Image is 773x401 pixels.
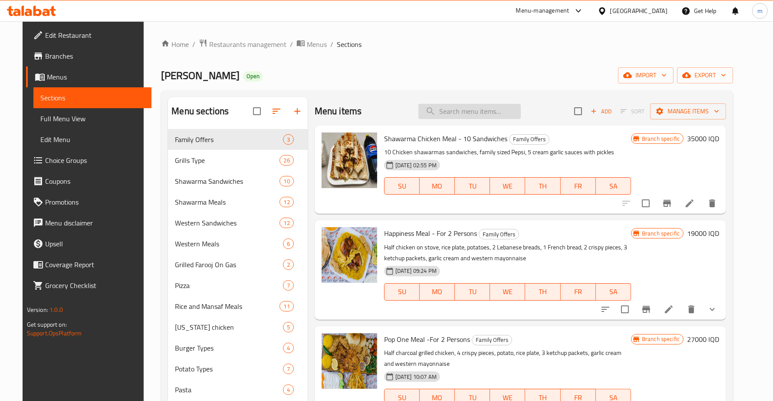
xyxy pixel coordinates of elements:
span: 10 [280,177,293,186]
div: Pizza7 [168,275,307,296]
span: Select section first [615,105,650,118]
span: FR [564,180,592,192]
h6: 27000 IQD [687,333,719,345]
div: Family Offers [175,134,283,145]
span: import [625,70,667,81]
div: Pasta [175,384,283,395]
span: Burger Types [175,343,283,353]
span: [US_STATE] chicken [175,322,283,332]
span: Shawarma Chicken Meal - 10 Sandwiches [384,132,507,145]
button: export [677,67,733,83]
p: Half chicken on stove, rice plate, potatoes, 2 Lebanese breads, 1 French bread, 2 crispy pieces, ... [384,242,631,264]
span: MO [423,285,451,298]
span: TH [529,180,557,192]
span: Grilled Farooj On Gas [175,259,283,270]
span: SU [388,180,416,192]
button: TU [455,177,490,195]
button: WE [490,283,525,301]
a: Edit menu item [664,304,674,315]
span: [DATE] 10:07 AM [392,373,440,381]
span: Pizza [175,280,283,291]
a: Menus [26,66,151,87]
button: FR [561,177,596,195]
span: Upsell [45,239,145,249]
div: Menu-management [516,6,569,16]
span: [PERSON_NAME] [161,66,240,85]
div: items [283,384,294,395]
a: Menus [296,39,327,50]
p: Half charcoal grilled chicken, 4 crispy pieces, potato, rice plate, 3 ketchup packets, garlic cre... [384,348,631,369]
div: items [280,218,293,228]
button: Manage items [650,103,726,119]
span: Select to update [637,194,655,212]
h2: Menu items [315,105,362,118]
li: / [192,39,195,50]
span: 4 [283,344,293,352]
div: items [283,280,294,291]
h6: 35000 IQD [687,133,719,145]
div: Shawarma Sandwiches [175,176,280,186]
span: Edit Restaurant [45,30,145,40]
div: Shawarma Meals [175,197,280,207]
span: 6 [283,240,293,248]
button: MO [420,177,455,195]
a: Choice Groups [26,150,151,171]
span: FR [564,285,592,298]
div: Potato Types7 [168,358,307,379]
div: Western Sandwiches12 [168,212,307,233]
button: Add section [287,101,308,122]
span: Edit Menu [40,134,145,145]
span: Select all sections [248,102,266,120]
span: Restaurants management [209,39,286,50]
img: Pop One Meal -For 2 Persons [322,333,377,389]
span: [DATE] 02:55 PM [392,161,440,169]
div: items [283,322,294,332]
div: Open [243,71,263,82]
span: Potato Types [175,364,283,374]
div: items [280,155,293,166]
span: TH [529,285,557,298]
span: Menus [47,72,145,82]
button: delete [681,299,702,320]
div: [US_STATE] chicken5 [168,317,307,338]
button: sort-choices [595,299,616,320]
span: TU [458,180,487,192]
span: Menu disclaimer [45,218,145,228]
span: Branch specific [638,135,683,143]
button: FR [561,283,596,301]
span: Menus [307,39,327,50]
span: 7 [283,282,293,290]
button: import [618,67,674,83]
button: SA [596,283,631,301]
div: Family Offers3 [168,129,307,150]
span: Rice and Mansaf Meals [175,301,280,312]
span: Open [243,73,263,80]
a: Sections [33,87,151,108]
a: Grocery Checklist [26,275,151,296]
button: TH [525,177,560,195]
span: Sections [337,39,362,50]
div: Rice and Mansaf Meals11 [168,296,307,317]
span: 26 [280,156,293,165]
span: 11 [280,302,293,311]
span: WE [493,180,522,192]
div: Grills Type26 [168,150,307,171]
span: Western Sandwiches [175,218,280,228]
span: Happiness Meal - For 2 Persons [384,227,477,240]
span: Coverage Report [45,259,145,270]
span: Family Offers [479,229,519,239]
span: Coupons [45,176,145,186]
span: 2 [283,261,293,269]
h2: Menu sections [171,105,229,118]
span: Promotions [45,197,145,207]
span: m [757,6,763,16]
div: Grilled Farooj On Gas2 [168,254,307,275]
span: SA [599,285,628,298]
span: Branches [45,51,145,61]
div: items [283,259,294,270]
li: / [330,39,333,50]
